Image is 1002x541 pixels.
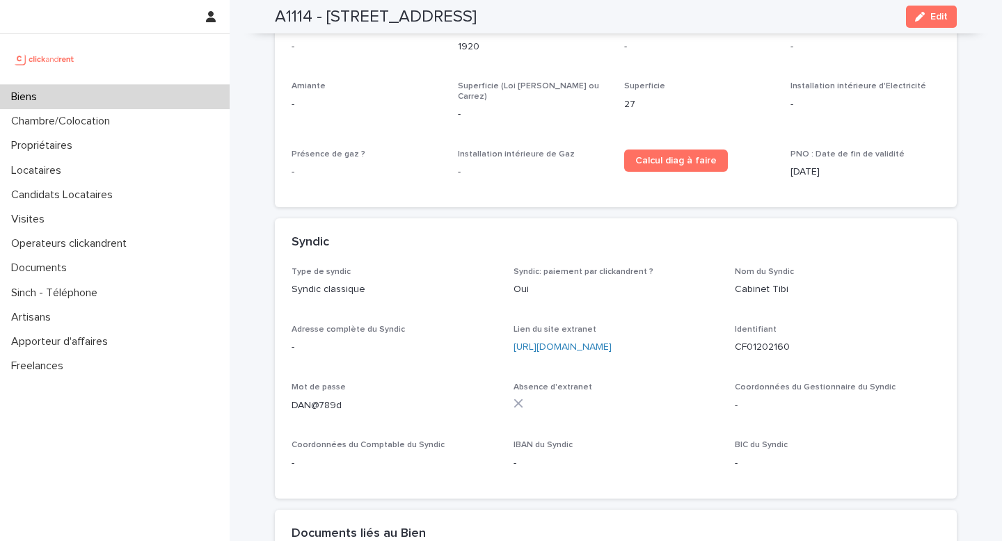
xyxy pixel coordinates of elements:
[514,325,596,334] span: Lien du site extranet
[624,82,665,90] span: Superficie
[275,7,477,27] h2: A1114 - [STREET_ADDRESS]
[292,150,365,159] span: Présence de gaz ?
[735,456,940,471] p: -
[6,360,74,373] p: Freelances
[624,150,728,172] a: Calcul diag à faire
[514,383,592,391] span: Absence d'extranet
[514,456,719,471] p: -
[6,237,138,250] p: Operateurs clickandrent
[735,441,788,449] span: BIC du Syndic
[790,165,940,179] p: [DATE]
[790,150,905,159] span: PNO : Date de fin de validité
[458,40,607,54] p: 1920
[790,97,940,112] p: -
[292,340,497,355] p: -
[458,82,599,100] span: Superficie (Loi [PERSON_NAME] ou Carrez)
[292,235,329,250] h2: Syndic
[735,398,940,413] p: -
[514,282,719,297] p: Oui
[790,40,940,54] p: -
[6,115,121,128] p: Chambre/Colocation
[292,165,441,179] p: -
[292,268,351,276] span: Type de syndic
[735,282,940,297] p: Cabinet Tibi
[635,156,717,165] span: Calcul diag à faire
[458,150,575,159] span: Installation intérieure de Gaz
[458,107,607,122] p: -
[292,282,497,297] p: Syndic classique
[11,45,79,73] img: UCB0brd3T0yccxBKYDjQ
[6,286,109,300] p: Sinch - Téléphone
[292,325,405,334] span: Adresse complète du Syndic
[6,335,119,348] p: Apporteur d'affaires
[292,456,497,471] p: -
[735,268,794,276] span: Nom du Syndic
[292,40,441,54] p: -
[292,97,441,112] p: -
[735,325,777,334] span: Identifiant
[906,6,957,28] button: Edit
[930,12,948,22] span: Edit
[292,82,326,90] span: Amiante
[6,90,48,104] p: Biens
[735,340,940,355] p: CF01202160
[6,188,124,202] p: Candidats Locataires
[514,268,653,276] span: Syndic: paiement par clickandrent ?
[735,383,896,391] span: Coordonnées du Gestionnaire du Syndic
[514,342,612,352] a: [URL][DOMAIN_NAME]
[6,164,72,177] p: Locataires
[6,311,62,324] p: Artisans
[292,398,497,413] p: DAN@789d
[514,441,573,449] span: IBAN du Syndic
[624,97,774,112] p: 27
[624,40,774,54] p: -
[458,165,607,179] p: -
[6,261,78,275] p: Documents
[6,213,56,226] p: Visites
[292,441,445,449] span: Coordonnées du Comptable du Syndic
[6,139,83,152] p: Propriétaires
[292,383,346,391] span: Mot de passe
[790,82,926,90] span: Installation intérieure d'Electricité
